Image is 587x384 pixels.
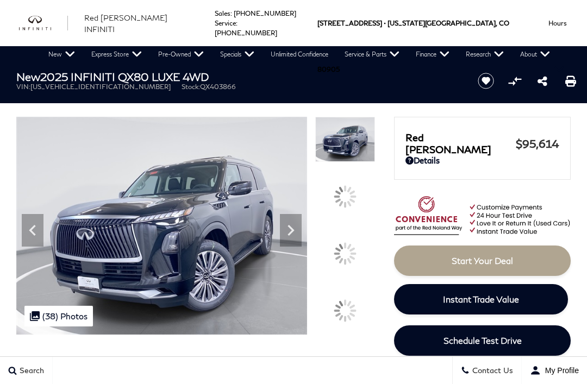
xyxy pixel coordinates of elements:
button: Compare vehicle [507,73,523,89]
img: New 2025 BLACK OBSIDIAN INFINITI LUXE 4WD image 1 [16,117,307,335]
button: user-profile-menu [522,357,587,384]
span: VIN: [16,83,30,91]
span: Stock: [182,83,200,91]
a: [PHONE_NUMBER] [215,29,277,37]
a: Specials [212,46,263,62]
a: [PHONE_NUMBER] [234,9,296,17]
span: Sales [215,9,230,17]
a: About [512,46,558,62]
a: Unlimited Confidence [263,46,336,62]
span: $95,614 [516,137,559,150]
a: infiniti [19,16,68,30]
span: [US_VEHICLE_IDENTIFICATION_NUMBER] [30,83,171,91]
span: My Profile [541,366,579,375]
span: : [230,9,232,17]
a: Service & Parts [336,46,408,62]
span: Contact Us [470,366,513,375]
a: Share this New 2025 INFINITI QX80 LUXE 4WD [538,74,547,87]
img: INFINITI [19,16,68,30]
span: Search [17,366,44,375]
a: Print this New 2025 INFINITI QX80 LUXE 4WD [565,74,576,87]
a: Pre-Owned [150,46,212,62]
a: Start Your Deal [394,245,571,276]
a: New [40,46,83,62]
a: Finance [408,46,458,62]
span: 80905 [317,46,340,92]
span: Schedule Test Drive [444,335,522,345]
a: Research [458,46,512,62]
h1: 2025 INFINITI QX80 LUXE 4WD [16,71,461,83]
a: Instant Trade Value [394,284,568,314]
strong: New [16,70,40,83]
a: [STREET_ADDRESS] • [US_STATE][GEOGRAPHIC_DATA], CO 80905 [317,19,509,73]
span: Red [PERSON_NAME] INFINITI [84,13,167,34]
span: : [236,19,238,27]
a: Red [PERSON_NAME] $95,614 [405,131,559,155]
a: Details [405,155,559,165]
div: (38) Photos [24,306,93,326]
span: QX403866 [200,83,236,91]
a: Express Store [83,46,150,62]
img: New 2025 BLACK OBSIDIAN INFINITI LUXE 4WD image 1 [315,117,375,162]
a: Schedule Test Drive [394,325,571,356]
nav: Main Navigation [40,46,558,62]
span: Service [215,19,236,27]
span: Start Your Deal [452,255,513,266]
a: Red [PERSON_NAME] INFINITI [84,12,198,35]
span: Red [PERSON_NAME] [405,131,516,155]
button: Save vehicle [474,72,498,90]
span: Instant Trade Value [443,294,519,304]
